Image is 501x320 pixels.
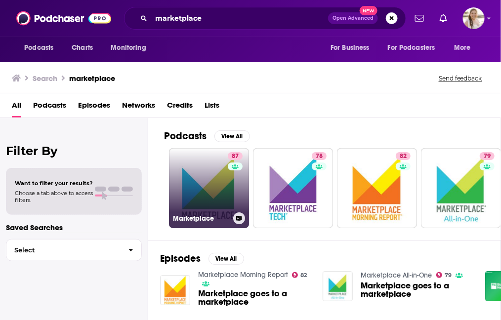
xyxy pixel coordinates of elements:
[16,9,111,28] img: Podchaser - Follow, Share and Rate Podcasts
[198,271,288,279] a: Marketplace Morning Report
[205,97,219,118] a: Lists
[164,130,207,142] h2: Podcasts
[17,39,66,57] button: open menu
[463,7,485,29] span: Logged in as acquavie
[480,152,495,160] a: 79
[167,97,193,118] a: Credits
[232,152,239,161] span: 87
[111,41,146,55] span: Monitoring
[214,130,250,142] button: View All
[312,152,327,160] a: 78
[164,130,250,142] a: PodcastsView All
[436,10,451,27] a: Show notifications dropdown
[361,281,473,298] a: Marketplace goes to a marketplace
[400,152,407,161] span: 82
[6,247,121,253] span: Select
[445,273,452,278] span: 79
[78,97,110,118] a: Episodes
[300,273,307,278] span: 82
[292,272,307,278] a: 82
[173,214,229,223] h3: Marketplace
[436,74,485,82] button: Send feedback
[455,41,471,55] span: More
[421,148,501,228] a: 79
[209,253,244,265] button: View All
[253,148,333,228] a: 78
[33,97,66,118] a: Podcasts
[436,272,452,278] a: 79
[6,239,142,261] button: Select
[324,39,382,57] button: open menu
[388,41,435,55] span: For Podcasters
[65,39,99,57] a: Charts
[160,252,244,265] a: EpisodesView All
[160,252,201,265] h2: Episodes
[33,74,57,83] h3: Search
[448,39,484,57] button: open menu
[463,7,485,29] button: Show profile menu
[151,10,328,26] input: Search podcasts, credits, & more...
[24,41,53,55] span: Podcasts
[72,41,93,55] span: Charts
[381,39,450,57] button: open menu
[69,74,115,83] h3: marketplace
[6,223,142,232] p: Saved Searches
[104,39,159,57] button: open menu
[333,16,374,21] span: Open Advanced
[396,152,411,160] a: 82
[323,271,353,301] img: Marketplace goes to a marketplace
[463,7,485,29] img: User Profile
[160,275,190,305] img: Marketplace goes to a marketplace
[337,148,417,228] a: 82
[361,271,432,280] a: Marketplace All-in-One
[198,289,311,306] a: Marketplace goes to a marketplace
[331,41,370,55] span: For Business
[122,97,155,118] a: Networks
[124,7,406,30] div: Search podcasts, credits, & more...
[484,152,491,161] span: 79
[15,180,93,187] span: Want to filter your results?
[411,10,428,27] a: Show notifications dropdown
[15,190,93,203] span: Choose a tab above to access filters.
[6,144,142,158] h2: Filter By
[328,12,378,24] button: Open AdvancedNew
[316,152,323,161] span: 78
[169,148,249,228] a: 87Marketplace
[360,6,377,15] span: New
[12,97,21,118] a: All
[228,152,243,160] a: 87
